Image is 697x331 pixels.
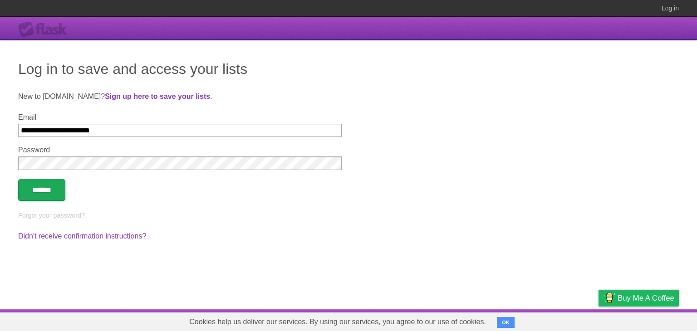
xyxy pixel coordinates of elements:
[497,317,515,328] button: OK
[18,232,146,240] a: Didn't receive confirmation instructions?
[18,91,679,102] p: New to [DOMAIN_NAME]? .
[18,212,85,219] a: Forgot your password?
[18,146,342,154] label: Password
[105,92,210,100] a: Sign up here to save your lists
[587,312,610,329] a: Privacy
[599,290,679,307] a: Buy me a coffee
[603,290,615,306] img: Buy me a coffee
[618,290,674,306] span: Buy me a coffee
[556,312,576,329] a: Terms
[478,312,497,329] a: About
[18,58,679,80] h1: Log in to save and access your lists
[508,312,545,329] a: Developers
[18,113,342,122] label: Email
[180,313,495,331] span: Cookies help us deliver our services. By using our services, you agree to our use of cookies.
[18,21,73,38] div: Flask
[622,312,679,329] a: Suggest a feature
